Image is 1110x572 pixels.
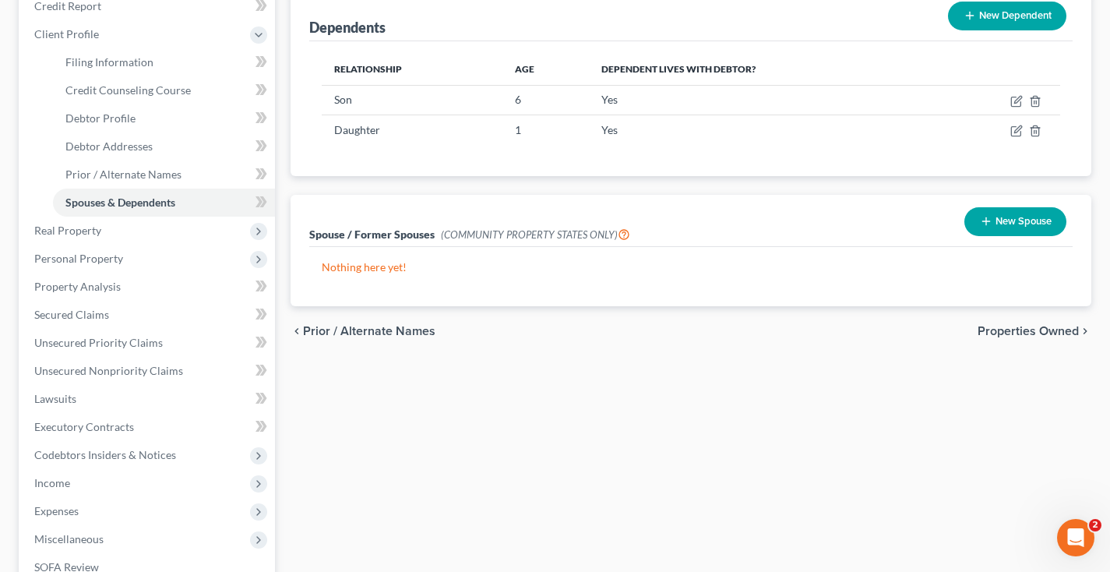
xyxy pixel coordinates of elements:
span: Unsecured Priority Claims [34,336,163,349]
td: 6 [502,85,589,115]
span: Debtor Profile [65,111,136,125]
td: 1 [502,115,589,145]
span: Spouses & Dependents [65,196,175,209]
span: Client Profile [34,27,99,41]
a: Prior / Alternate Names [53,161,275,189]
span: Executory Contracts [34,420,134,433]
a: Debtor Profile [53,104,275,132]
span: Unsecured Nonpriority Claims [34,364,183,377]
div: Dependents [309,18,386,37]
th: Age [502,54,589,85]
span: Income [34,476,70,489]
span: (COMMUNITY PROPERTY STATES ONLY) [441,228,630,241]
span: Filing Information [65,55,153,69]
a: Filing Information [53,48,275,76]
span: 2 [1089,519,1101,531]
span: Real Property [34,224,101,237]
td: Yes [589,85,939,115]
th: Relationship [322,54,502,85]
span: Expenses [34,504,79,517]
span: Codebtors Insiders & Notices [34,448,176,461]
a: Property Analysis [22,273,275,301]
span: Properties Owned [978,325,1079,337]
a: Spouses & Dependents [53,189,275,217]
td: Daughter [322,115,502,145]
span: Secured Claims [34,308,109,321]
td: Son [322,85,502,115]
a: Unsecured Nonpriority Claims [22,357,275,385]
span: Personal Property [34,252,123,265]
span: Prior / Alternate Names [303,325,435,337]
a: Debtor Addresses [53,132,275,161]
th: Dependent lives with debtor? [589,54,939,85]
span: Property Analysis [34,280,121,293]
span: Lawsuits [34,392,76,405]
span: Miscellaneous [34,532,104,546]
iframe: Intercom live chat [1057,519,1094,556]
a: Unsecured Priority Claims [22,329,275,357]
a: Credit Counseling Course [53,76,275,104]
button: Properties Owned chevron_right [978,325,1091,337]
span: Spouse / Former Spouses [309,228,435,241]
button: New Spouse [964,207,1066,236]
p: Nothing here yet! [322,260,1060,275]
a: Secured Claims [22,301,275,329]
span: Debtor Addresses [65,139,153,153]
a: Lawsuits [22,385,275,413]
button: chevron_left Prior / Alternate Names [291,325,435,337]
span: Credit Counseling Course [65,83,191,97]
a: Executory Contracts [22,413,275,441]
i: chevron_left [291,325,303,337]
span: Prior / Alternate Names [65,168,181,181]
i: chevron_right [1079,325,1091,337]
button: New Dependent [948,2,1066,30]
td: Yes [589,115,939,145]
